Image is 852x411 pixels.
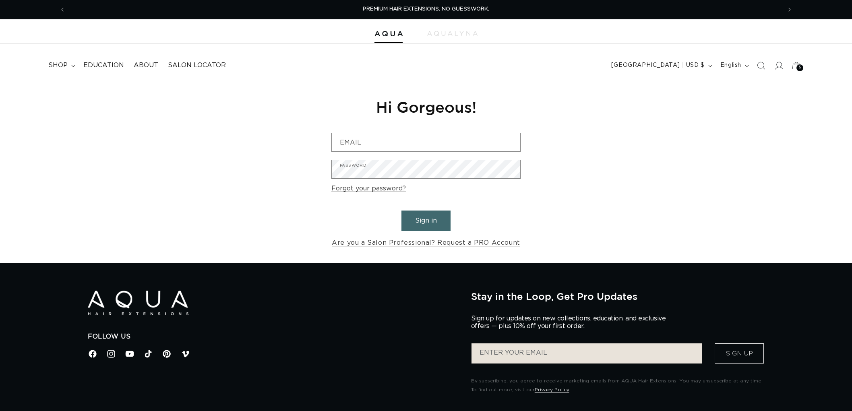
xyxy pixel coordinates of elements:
[427,31,478,36] img: aqualyna.com
[715,343,764,363] button: Sign Up
[752,57,770,74] summary: Search
[79,56,129,74] a: Education
[781,2,798,17] button: Next announcement
[168,61,226,70] span: Salon Locator
[471,315,672,330] p: Sign up for updates on new collections, education, and exclusive offers — plus 10% off your first...
[799,64,801,71] span: 5
[606,58,716,73] button: [GEOGRAPHIC_DATA] | USD $
[471,291,764,302] h2: Stay in the Loop, Get Pro Updates
[331,97,521,117] h1: Hi Gorgeous!
[134,61,158,70] span: About
[83,61,124,70] span: Education
[331,183,406,194] a: Forgot your password?
[332,133,520,151] input: Email
[163,56,231,74] a: Salon Locator
[374,31,403,37] img: Aqua Hair Extensions
[54,2,71,17] button: Previous announcement
[88,291,188,315] img: Aqua Hair Extensions
[88,333,459,341] h2: Follow Us
[716,58,752,73] button: English
[363,6,489,12] span: PREMIUM HAIR EXTENSIONS. NO GUESSWORK.
[129,56,163,74] a: About
[471,343,702,363] input: ENTER YOUR EMAIL
[471,377,764,394] p: By subscribing, you agree to receive marketing emails from AQUA Hair Extensions. You may unsubscr...
[535,387,569,392] a: Privacy Policy
[720,61,741,70] span: English
[611,61,705,70] span: [GEOGRAPHIC_DATA] | USD $
[48,61,68,70] span: shop
[332,237,520,249] a: Are you a Salon Professional? Request a PRO Account
[43,56,79,74] summary: shop
[401,211,451,231] button: Sign in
